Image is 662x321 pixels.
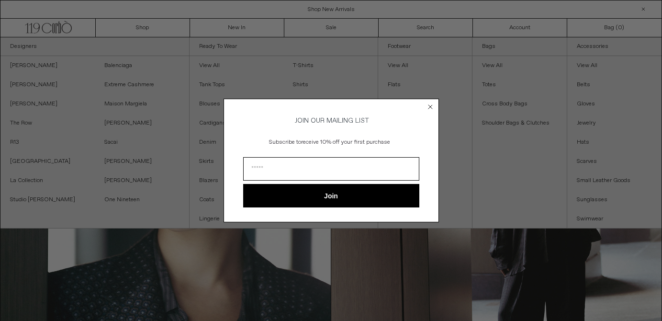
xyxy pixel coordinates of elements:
span: JOIN OUR MAILING LIST [293,116,369,125]
input: Email [243,157,419,181]
span: receive 10% off your first purchase [301,138,390,146]
button: Join [243,184,419,207]
span: Subscribe to [269,138,301,146]
button: Close dialog [426,102,435,112]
